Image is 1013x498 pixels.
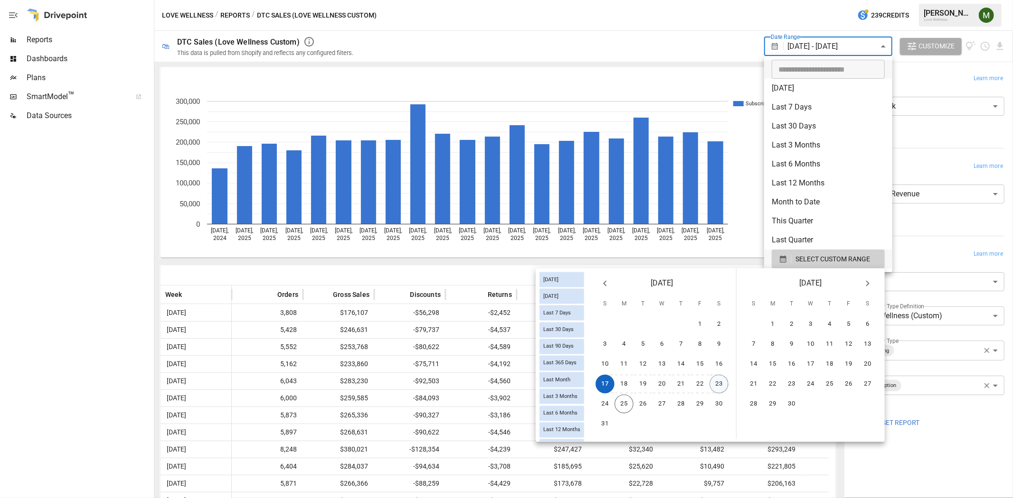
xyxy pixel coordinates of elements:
[782,315,801,334] button: 2
[858,335,877,354] button: 13
[764,136,892,155] li: Last 3 Months
[802,295,819,314] span: Wednesday
[782,395,801,414] button: 30
[764,117,892,136] li: Last 30 Days
[801,355,820,374] button: 17
[540,427,584,433] span: Last 12 Months
[839,315,858,334] button: 5
[634,375,653,394] button: 19
[744,375,763,394] button: 21
[540,410,581,416] span: Last 6 Months
[615,295,633,314] span: Monday
[540,343,578,350] span: Last 90 Days
[858,274,877,293] button: Next month
[596,274,615,293] button: Previous month
[540,372,584,387] div: Last Month
[710,295,728,314] span: Saturday
[710,315,729,334] button: 2
[653,295,671,314] span: Wednesday
[596,375,615,394] button: 17
[540,289,584,304] div: [DATE]
[634,335,653,354] button: 5
[691,395,710,414] button: 29
[653,375,672,394] button: 20
[801,315,820,334] button: 3
[764,174,892,193] li: Last 12 Months
[596,355,615,374] button: 10
[820,375,839,394] button: 25
[745,295,762,314] span: Sunday
[653,355,672,374] button: 13
[763,335,782,354] button: 8
[596,415,615,433] button: 31
[820,355,839,374] button: 18
[764,98,892,117] li: Last 7 Days
[540,272,584,287] div: [DATE]
[763,355,782,374] button: 15
[615,375,634,394] button: 18
[839,355,858,374] button: 19
[634,395,653,414] button: 26
[672,355,691,374] button: 14
[540,360,580,366] span: Last 365 Days
[839,335,858,354] button: 12
[691,375,710,394] button: 22
[764,193,892,212] li: Month to Date
[691,355,710,374] button: 15
[540,339,584,354] div: Last 90 Days
[596,295,614,314] span: Sunday
[710,375,729,394] button: 23
[839,375,858,394] button: 26
[858,315,877,334] button: 6
[653,335,672,354] button: 6
[540,406,584,421] div: Last 6 Months
[764,212,892,231] li: This Quarter
[540,310,575,316] span: Last 7 Days
[800,277,822,290] span: [DATE]
[596,335,615,354] button: 3
[540,277,562,283] span: [DATE]
[858,375,877,394] button: 27
[691,335,710,354] button: 8
[763,375,782,394] button: 22
[795,253,870,265] span: SELECT CUSTOM RANGE
[540,322,584,337] div: Last 30 Days
[744,355,763,374] button: 14
[672,375,691,394] button: 21
[744,335,763,354] button: 7
[651,277,673,290] span: [DATE]
[653,395,672,414] button: 27
[691,315,710,334] button: 1
[764,79,892,98] li: [DATE]
[615,335,634,354] button: 4
[615,395,634,414] button: 25
[858,355,877,374] button: 20
[744,395,763,414] button: 28
[801,335,820,354] button: 10
[859,295,876,314] span: Saturday
[540,393,581,399] span: Last 3 Months
[596,395,615,414] button: 24
[540,389,584,404] div: Last 3 Months
[710,395,729,414] button: 30
[782,335,801,354] button: 9
[540,377,574,383] span: Last Month
[782,375,801,394] button: 23
[820,335,839,354] button: 11
[672,335,691,354] button: 7
[634,355,653,374] button: 12
[540,355,584,370] div: Last 365 Days
[821,295,838,314] span: Thursday
[783,295,800,314] span: Tuesday
[710,355,729,374] button: 16
[763,315,782,334] button: 1
[764,231,892,249] li: Last Quarter
[615,355,634,374] button: 11
[540,327,578,333] span: Last 30 Days
[763,395,782,414] button: 29
[672,295,690,314] span: Thursday
[540,422,584,437] div: Last 12 Months
[782,355,801,374] button: 16
[710,335,729,354] button: 9
[540,439,584,454] div: Last Year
